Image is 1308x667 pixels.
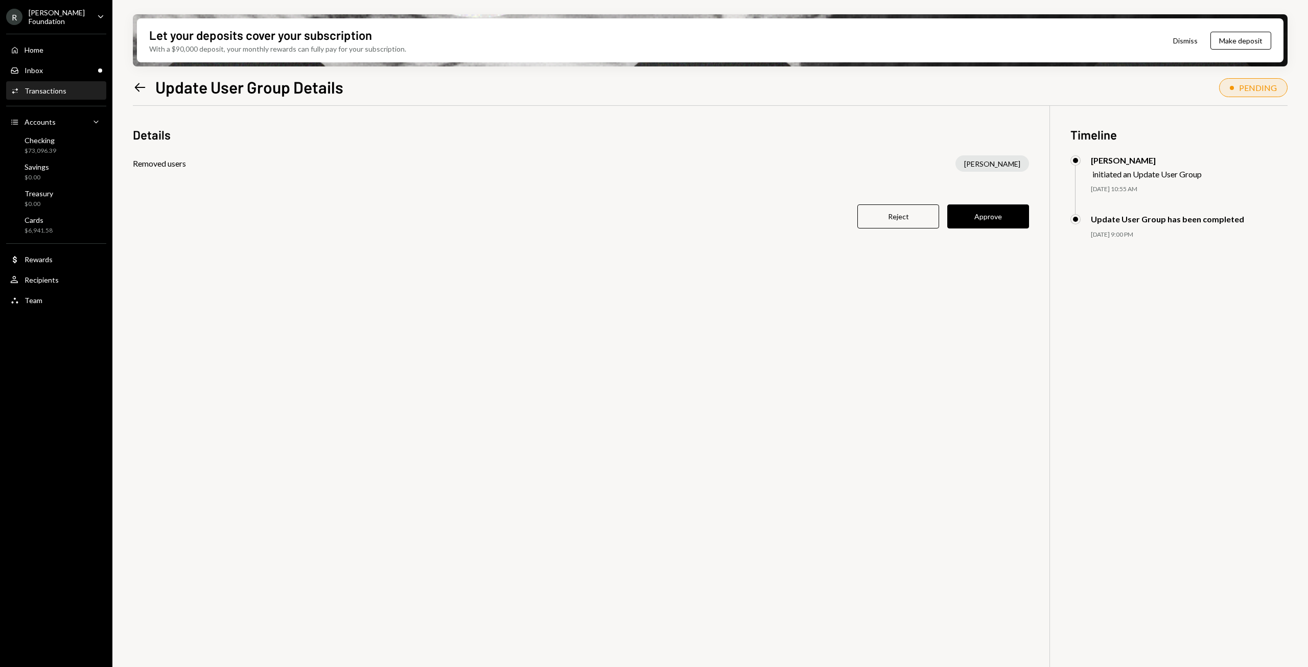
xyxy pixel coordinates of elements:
a: Recipients [6,270,106,289]
a: Rewards [6,250,106,268]
div: initiated an Update User Group [1092,169,1202,179]
div: [DATE] 9:00 PM [1091,231,1288,239]
div: [PERSON_NAME] Foundation [29,8,89,26]
h3: Details [133,126,171,143]
a: Savings$0.00 [6,159,106,184]
div: Removed users [133,157,186,170]
div: Savings [25,163,49,171]
div: $0.00 [25,173,49,182]
div: Recipients [25,275,59,284]
button: Dismiss [1160,29,1210,53]
button: Make deposit [1210,32,1271,50]
a: Treasury$0.00 [6,186,106,211]
a: Cards$6,941.58 [6,213,106,237]
a: Inbox [6,61,106,79]
a: Team [6,291,106,309]
div: Transactions [25,86,66,95]
div: $73,096.39 [25,147,56,155]
div: Team [25,296,42,305]
div: Let your deposits cover your subscription [149,27,372,43]
button: Reject [857,204,939,228]
a: Transactions [6,81,106,100]
div: Rewards [25,255,53,264]
div: Cards [25,216,53,224]
div: R [6,9,22,25]
div: [PERSON_NAME] [955,155,1029,172]
h1: Update User Group Details [155,77,343,97]
div: [DATE] 10:55 AM [1091,185,1288,194]
div: Home [25,45,43,54]
div: Update User Group has been completed [1091,214,1244,224]
h3: Timeline [1070,126,1288,143]
div: Inbox [25,66,43,75]
div: $0.00 [25,200,53,209]
div: Accounts [25,118,56,126]
div: Checking [25,136,56,145]
div: With a $90,000 deposit, your monthly rewards can fully pay for your subscription. [149,43,406,54]
div: PENDING [1239,83,1277,93]
a: Accounts [6,112,106,131]
a: Checking$73,096.39 [6,133,106,157]
div: Treasury [25,189,53,198]
div: [PERSON_NAME] [1091,155,1202,165]
div: $6,941.58 [25,226,53,235]
button: Approve [947,204,1029,228]
a: Home [6,40,106,59]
